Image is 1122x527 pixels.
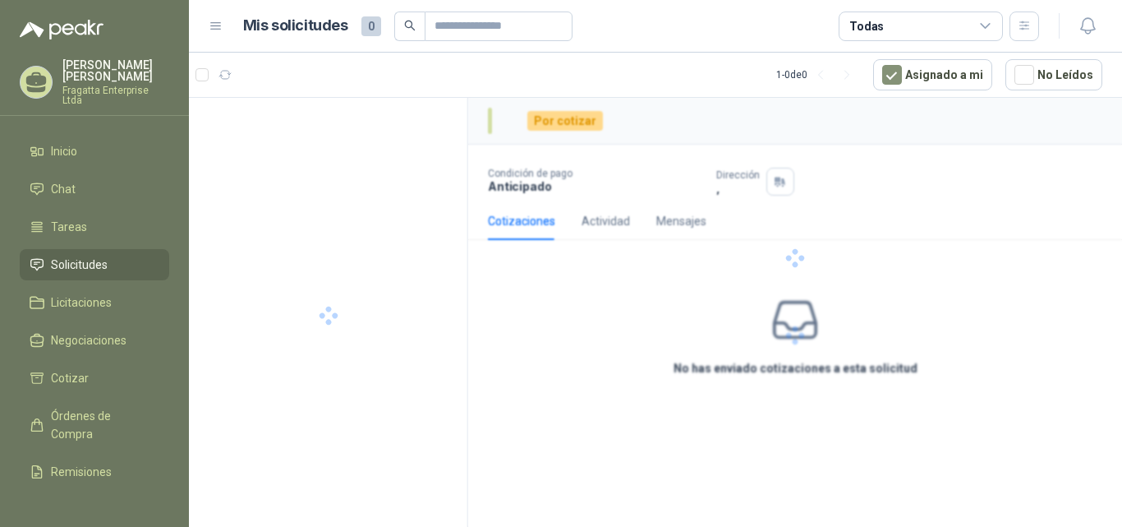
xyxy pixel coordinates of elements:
[361,16,381,36] span: 0
[62,86,169,105] p: Fragatta Enterprise Ltda
[20,249,169,280] a: Solicitudes
[51,463,112,481] span: Remisiones
[51,256,108,274] span: Solicitudes
[20,20,103,39] img: Logo peakr
[20,211,169,243] a: Tareas
[20,287,169,318] a: Licitaciones
[62,59,169,82] p: [PERSON_NAME] [PERSON_NAME]
[51,218,87,236] span: Tareas
[51,180,76,198] span: Chat
[51,142,77,160] span: Inicio
[20,363,169,394] a: Cotizar
[776,62,860,88] div: 1 - 0 de 0
[20,325,169,356] a: Negociaciones
[404,20,416,31] span: search
[1005,59,1102,90] button: No Leídos
[20,400,169,450] a: Órdenes de Compra
[51,331,126,349] span: Negociaciones
[51,407,154,443] span: Órdenes de Compra
[873,59,992,90] button: Asignado a mi
[20,136,169,167] a: Inicio
[20,456,169,488] a: Remisiones
[51,294,112,312] span: Licitaciones
[51,369,89,387] span: Cotizar
[849,17,884,35] div: Todas
[20,173,169,205] a: Chat
[243,14,348,38] h1: Mis solicitudes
